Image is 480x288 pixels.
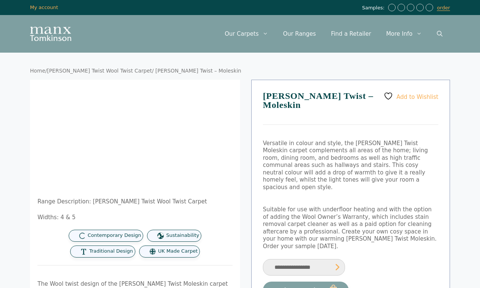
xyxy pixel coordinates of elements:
[30,68,450,74] nav: Breadcrumb
[323,23,378,45] a: Find a Retailer
[379,23,429,45] a: More Info
[217,23,276,45] a: Our Carpets
[362,5,386,11] span: Samples:
[89,248,133,255] span: Traditional Design
[263,91,438,125] h1: [PERSON_NAME] Twist – Moleskin
[396,93,438,100] span: Add to Wishlist
[166,232,199,239] span: Sustainability
[263,140,438,191] p: Versatile in colour and style, the [PERSON_NAME] Twist Moleskin carpet complements all areas of t...
[437,5,450,11] a: order
[37,214,232,221] p: Widths: 4 & 5
[47,68,152,74] a: [PERSON_NAME] Twist Wool Twist Carpet
[30,5,58,10] a: My account
[88,232,141,239] span: Contemporary Design
[217,23,450,45] nav: Primary
[263,206,438,250] p: Suitable for use with underfloor heating and with the option of adding the Wool Owner’s Warranty,...
[30,68,45,74] a: Home
[30,27,71,41] img: Manx Tomkinson
[276,23,324,45] a: Our Ranges
[429,23,450,45] a: Open Search Bar
[158,248,198,255] span: UK Made Carpet
[384,91,438,101] a: Add to Wishlist
[37,198,232,206] p: Range Description: [PERSON_NAME] Twist Wool Twist Carpet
